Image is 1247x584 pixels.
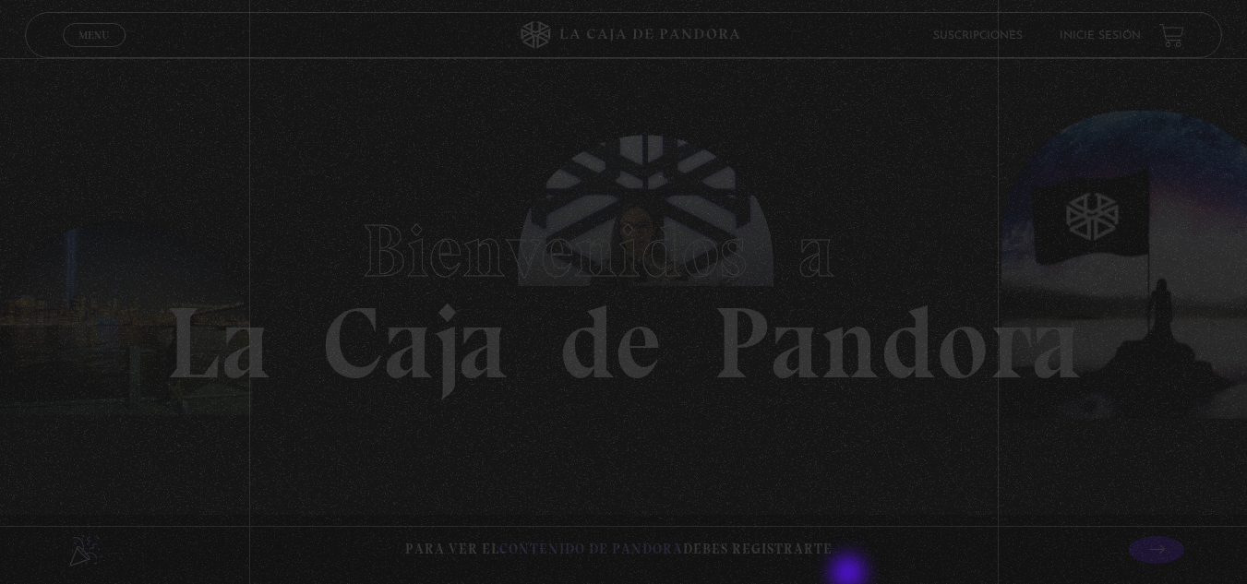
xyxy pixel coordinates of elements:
a: Inicie sesión [1060,30,1141,41]
a: View your shopping cart [1159,22,1184,47]
p: Para ver el debes registrarte [405,537,833,562]
span: Cerrar [72,44,115,57]
span: Menu [78,30,109,41]
a: Suscripciones [933,30,1023,41]
h1: La Caja de Pandora [165,191,1082,394]
span: Bienvenidos a [362,207,886,295]
span: contenido de Pandora [499,541,683,557]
